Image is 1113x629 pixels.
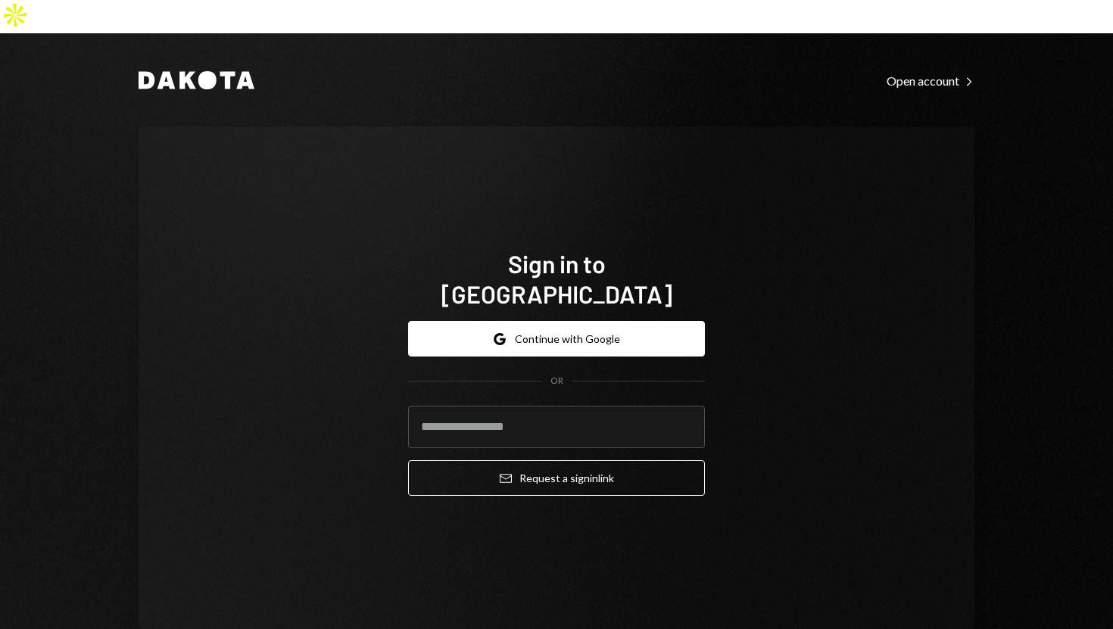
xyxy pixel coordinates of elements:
[408,460,705,496] button: Request a signinlink
[887,73,974,89] div: Open account
[408,248,705,309] h1: Sign in to [GEOGRAPHIC_DATA]
[408,321,705,357] button: Continue with Google
[550,375,563,388] div: OR
[887,72,974,89] a: Open account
